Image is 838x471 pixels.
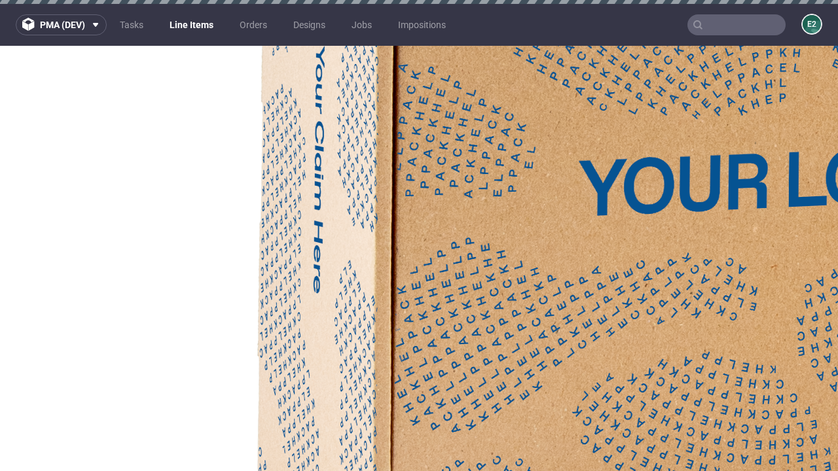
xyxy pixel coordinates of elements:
[112,14,151,35] a: Tasks
[390,14,454,35] a: Impositions
[16,14,107,35] button: pma (dev)
[40,20,85,29] span: pma (dev)
[285,14,333,35] a: Designs
[162,14,221,35] a: Line Items
[803,15,821,33] figcaption: e2
[232,14,275,35] a: Orders
[344,14,380,35] a: Jobs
